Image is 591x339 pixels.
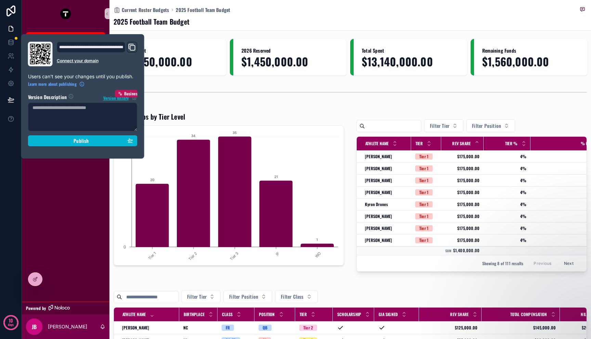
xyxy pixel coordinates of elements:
[445,238,480,243] a: $175,000.00
[281,293,303,300] span: Filter Class
[482,261,524,266] span: Showing 8 of 111 results
[365,202,388,207] span: Kyron Drones
[365,154,392,159] span: [PERSON_NAME]
[114,112,185,121] h1: Scholarships by Tier Level
[229,293,258,300] span: Filter Position
[275,290,317,303] button: Select Button
[123,244,126,249] tspan: 0
[505,141,517,146] span: Tier %
[559,258,578,269] button: Next
[445,202,480,207] a: $175,000.00
[222,325,250,331] a: FR
[379,312,398,317] span: GIA Signed
[445,214,480,219] span: $175,000.00
[259,312,275,317] span: Position
[122,312,146,317] span: Athlete Name
[48,323,87,330] p: [PERSON_NAME]
[122,6,169,13] span: Current Roster Budgets
[416,141,423,146] span: Tier
[445,248,452,253] small: Sum
[316,238,318,242] text: 1
[275,251,281,257] text: IF
[303,325,313,331] div: Tier 2
[419,189,429,195] div: Tier 1
[26,306,46,311] span: Powered by
[191,134,196,138] text: 34
[124,91,140,96] span: Business
[362,47,459,54] span: Total Spent
[415,153,437,160] a: Tier 1
[415,213,437,219] a: Tier 1
[241,47,339,54] span: 2026 Reserved
[176,6,230,13] a: 2025 Football Team Budget
[57,58,137,64] a: Connect your domain
[488,238,526,243] span: 4%
[445,154,480,159] a: $175,000.00
[423,325,477,330] a: $125,000.00
[419,165,429,172] div: Tier 1
[445,226,480,231] a: $175,000.00
[419,201,429,207] div: Tier 1
[362,55,459,67] span: $13,140,000.00
[122,325,149,330] span: [PERSON_NAME]
[419,153,429,160] div: Tier 1
[415,201,437,207] a: Tier 1
[118,130,340,261] div: chart
[365,154,407,159] a: [PERSON_NAME]
[223,290,272,303] button: Select Button
[365,238,392,243] span: [PERSON_NAME]
[488,154,526,159] a: 4%
[122,325,175,330] a: [PERSON_NAME]
[445,178,480,183] a: $175,000.00
[424,119,463,132] button: Select Button
[274,175,278,179] text: 21
[365,166,407,171] a: [PERSON_NAME]
[147,251,157,261] text: Tier 1
[365,202,407,207] a: Kyron Drones
[28,81,77,87] span: Learn more about publishing
[365,178,407,183] a: [PERSON_NAME]
[365,178,392,183] span: [PERSON_NAME]
[482,55,579,67] span: $1,560,000.00
[488,226,526,231] span: 4%
[453,247,480,253] span: $1,400,000.00
[365,190,407,195] a: [PERSON_NAME]
[57,42,137,66] div: Domain and Custom Link
[222,312,233,317] span: Class
[8,320,14,329] p: days
[445,190,480,195] a: $175,000.00
[365,190,392,195] span: [PERSON_NAME]
[419,237,429,243] div: Tier 1
[299,325,329,331] a: Tier 2
[488,202,526,207] a: 4%
[226,325,230,331] div: FR
[121,55,218,67] span: $16,150,000.00
[415,177,437,184] a: Tier 1
[22,27,109,122] div: scrollable content
[450,312,469,317] span: Rev Share
[26,32,105,44] a: Kellys Board
[259,325,291,331] a: QB
[488,166,526,171] a: 4%
[263,325,267,331] div: QB
[28,94,67,101] h2: Version Description
[365,226,392,231] span: [PERSON_NAME]
[488,214,526,219] a: 4%
[482,47,579,54] span: Remaining Funds
[233,131,237,135] text: 35
[150,178,154,182] text: 20
[488,190,526,195] a: 4%
[28,73,137,80] p: Users can't see your changes until you publish.
[415,165,437,172] a: Tier 1
[452,141,471,146] span: Rev Share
